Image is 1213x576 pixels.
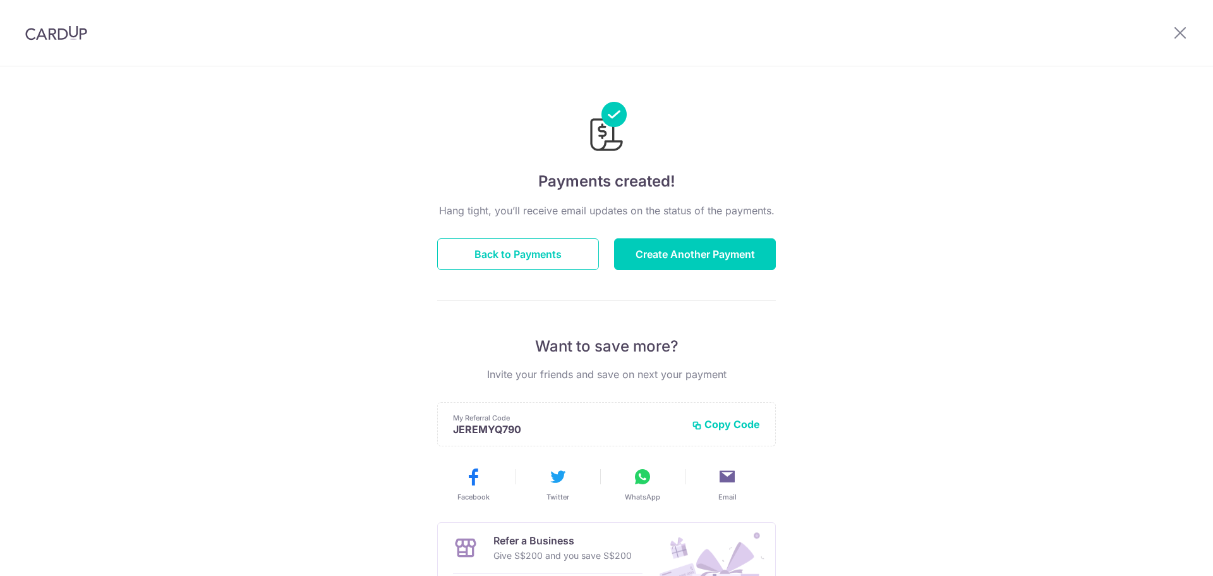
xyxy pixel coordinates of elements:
[493,548,632,563] p: Give S$200 and you save S$200
[692,418,760,431] button: Copy Code
[614,238,776,270] button: Create Another Payment
[457,492,490,502] span: Facebook
[586,102,627,155] img: Payments
[718,492,737,502] span: Email
[493,533,632,548] p: Refer a Business
[625,492,660,502] span: WhatsApp
[521,467,595,502] button: Twitter
[1132,538,1200,570] iframe: Opens a widget where you can find more information
[437,203,776,218] p: Hang tight, you’ll receive email updates on the status of the payments.
[453,423,682,436] p: JEREMYQ790
[437,238,599,270] button: Back to Payments
[436,467,510,502] button: Facebook
[605,467,680,502] button: WhatsApp
[437,367,776,382] p: Invite your friends and save on next your payment
[546,492,569,502] span: Twitter
[25,25,87,40] img: CardUp
[437,170,776,193] h4: Payments created!
[690,467,764,502] button: Email
[453,413,682,423] p: My Referral Code
[437,336,776,357] p: Want to save more?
